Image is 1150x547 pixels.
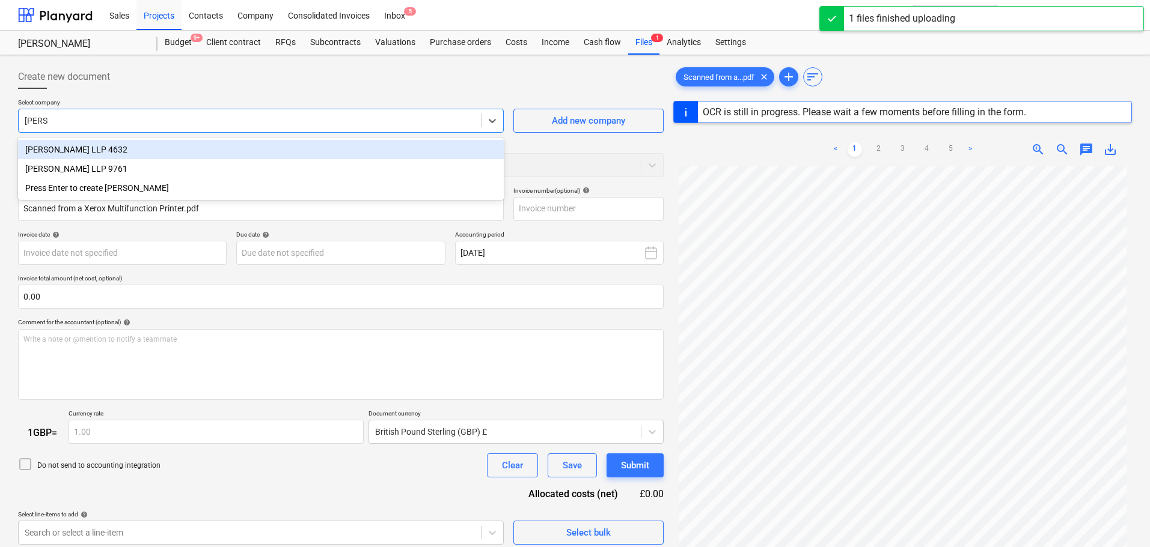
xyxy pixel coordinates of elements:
[191,34,203,42] span: 9+
[369,409,664,420] p: Document currency
[37,461,161,471] p: Do not send to accounting integration
[872,142,886,157] a: Page 2
[18,274,664,285] p: Invoice total amount (net cost, optional)
[18,318,664,326] div: Comment for the accountant (optional)
[404,7,416,16] span: 5
[423,31,498,55] a: Purchase orders
[236,231,445,238] div: Due date
[507,487,637,501] div: Allocated costs (net)
[1103,142,1118,157] span: save_alt
[963,142,977,157] a: Next page
[637,487,664,501] div: £0.00
[50,231,60,238] span: help
[920,142,934,157] a: Page 4
[303,31,368,55] a: Subcontracts
[1090,489,1150,547] iframe: Chat Widget
[534,31,577,55] a: Income
[18,178,504,198] div: Press Enter to create harpe
[268,31,303,55] a: RFQs
[513,109,664,133] button: Add new company
[621,458,649,473] div: Submit
[18,197,504,221] input: Document name
[580,187,590,194] span: help
[566,525,611,540] div: Select bulk
[513,187,664,195] div: Invoice number (optional)
[18,231,227,238] div: Invoice date
[69,409,364,420] p: Currency rate
[849,11,955,26] div: 1 files finished uploading
[498,31,534,55] a: Costs
[703,106,1026,118] div: OCR is still in progress. Please wait a few moments before filling in the form.
[260,231,269,238] span: help
[487,453,538,477] button: Clear
[552,113,625,128] div: Add new company
[513,197,664,221] input: Invoice number
[18,159,504,178] div: [PERSON_NAME] LLP 9761
[607,453,664,477] button: Submit
[944,142,958,157] a: Page 5
[455,231,664,241] p: Accounting period
[896,142,910,157] a: Page 3
[78,511,88,518] span: help
[651,34,663,42] span: 1
[18,427,69,438] div: 1 GBP =
[513,521,664,545] button: Select bulk
[18,178,504,198] div: Press Enter to create [PERSON_NAME]
[628,31,659,55] a: Files1
[368,31,423,55] a: Valuations
[158,31,199,55] div: Budget
[848,142,862,157] a: Page 1 is your current page
[18,241,227,265] input: Invoice date not specified
[455,241,664,265] button: [DATE]
[577,31,628,55] a: Cash flow
[676,67,774,86] div: Scanned from a...pdf
[18,140,504,159] div: [PERSON_NAME] LLP 4632
[548,453,597,477] button: Save
[563,458,582,473] div: Save
[18,70,110,84] span: Create new document
[781,70,796,84] span: add
[502,458,523,473] div: Clear
[158,31,199,55] a: Budget9+
[18,140,504,159] div: Harper Macleod LLP 4632
[18,38,143,50] div: [PERSON_NAME]
[18,159,504,178] div: Harper Macleod LLP 9761
[828,142,843,157] a: Previous page
[236,241,445,265] input: Due date not specified
[18,285,664,309] input: Invoice total amount (net cost, optional)
[121,319,130,326] span: help
[1079,142,1093,157] span: chat
[1031,142,1045,157] span: zoom_in
[628,31,659,55] div: Files
[1055,142,1069,157] span: zoom_out
[659,31,708,55] a: Analytics
[806,70,820,84] span: sort
[18,510,504,518] div: Select line-items to add
[676,73,762,82] span: Scanned from a...pdf
[199,31,268,55] a: Client contract
[708,31,753,55] a: Settings
[757,70,771,84] span: clear
[18,98,504,109] p: Select company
